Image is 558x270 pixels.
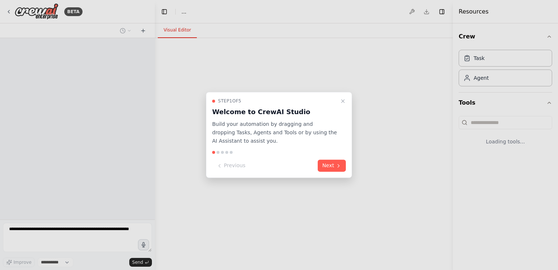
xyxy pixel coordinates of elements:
button: Close walkthrough [339,97,347,105]
h3: Welcome to CrewAI Studio [212,107,337,117]
button: Next [318,160,346,172]
button: Hide left sidebar [159,7,169,17]
span: Step 1 of 5 [218,98,241,104]
p: Build your automation by dragging and dropping Tasks, Agents and Tools or by using the AI Assista... [212,120,337,145]
button: Previous [212,160,250,172]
